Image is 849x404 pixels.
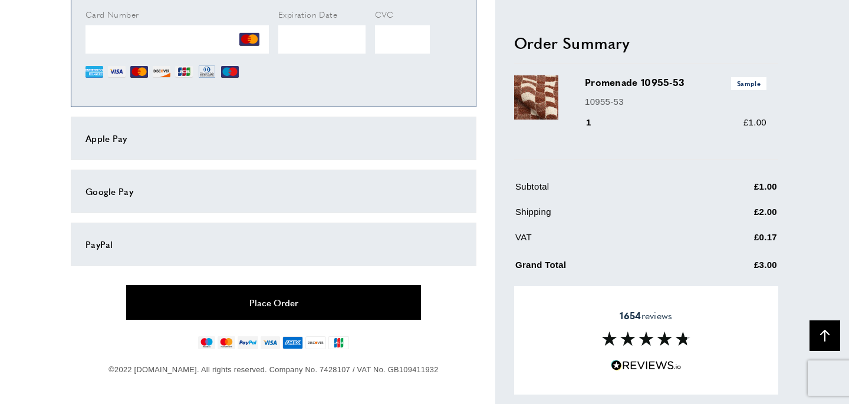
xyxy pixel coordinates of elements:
div: PayPal [85,237,462,251]
td: VAT [515,230,695,253]
span: ©2022 [DOMAIN_NAME]. All rights reserved. Company No. 7428107 / VAT No. GB109411932 [108,365,438,374]
img: AE.png [85,63,103,81]
p: 10955-53 [585,94,766,108]
td: Shipping [515,205,695,228]
iframe: Secure Credit Card Frame - CVV [375,25,430,54]
span: reviews [620,310,672,322]
img: paypal [238,336,258,349]
img: visa [261,336,280,349]
img: VI.png [108,63,126,81]
button: Place Order [126,285,421,320]
img: MC.png [239,29,259,49]
div: Apple Pay [85,131,462,145]
img: MI.png [221,63,239,81]
td: £0.17 [696,230,777,253]
span: Card Number [85,8,139,20]
td: Grand Total [515,256,695,281]
span: CVC [375,8,394,20]
img: american-express [282,336,303,349]
strong: 1654 [620,309,641,322]
img: DN.png [198,63,216,81]
img: jcb [328,336,349,349]
img: Reviews.io 5 stars [611,360,682,371]
img: discover [305,336,326,349]
td: £2.00 [696,205,777,228]
img: maestro [198,336,215,349]
img: mastercard [218,336,235,349]
img: MC.png [130,63,148,81]
td: Subtotal [515,180,695,203]
div: 1 [585,115,608,130]
span: £1.00 [743,117,766,127]
img: DI.png [153,63,170,81]
h2: Order Summary [514,32,778,53]
iframe: Secure Credit Card Frame - Credit Card Number [85,25,269,54]
iframe: Secure Credit Card Frame - Expiration Date [278,25,366,54]
td: £3.00 [696,256,777,281]
img: JCB.png [175,63,193,81]
span: Sample [731,77,766,90]
img: Promenade 10955-53 [514,75,558,120]
div: Google Pay [85,184,462,198]
h3: Promenade 10955-53 [585,75,766,90]
img: Reviews section [602,332,690,346]
span: Expiration Date [278,8,337,20]
td: £1.00 [696,180,777,203]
